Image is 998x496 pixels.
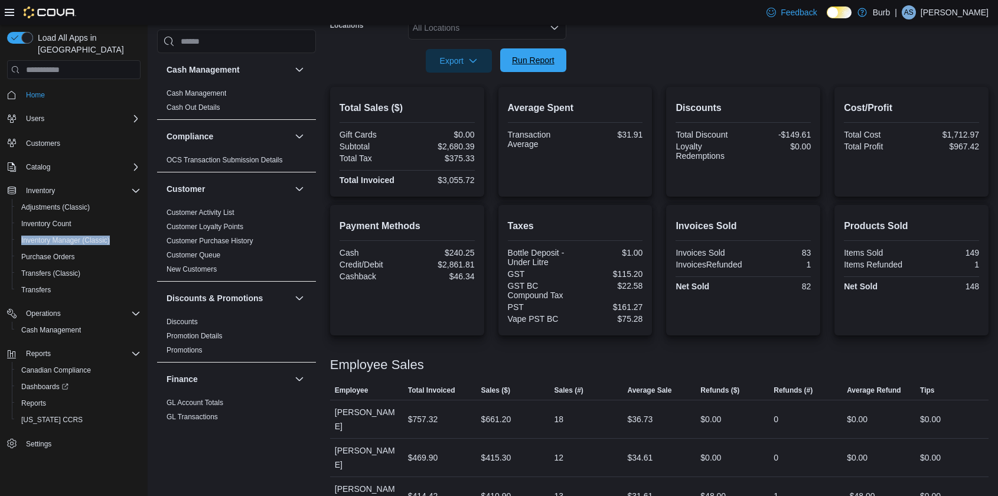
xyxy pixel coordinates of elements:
[409,142,474,151] div: $2,680.39
[167,265,217,274] span: New Customers
[17,283,141,297] span: Transfers
[17,250,141,264] span: Purchase Orders
[578,281,642,291] div: $22.58
[409,175,474,185] div: $3,055.72
[340,260,405,269] div: Credit/Debit
[17,217,76,231] a: Inventory Count
[157,315,316,362] div: Discounts & Promotions
[895,5,897,19] p: |
[167,373,198,385] h3: Finance
[500,48,566,72] button: Run Report
[24,6,76,18] img: Cova
[167,292,290,304] button: Discounts & Promotions
[508,314,573,324] div: Vape PST BC
[774,451,778,465] div: 0
[914,260,979,269] div: 1
[12,216,145,232] button: Inventory Count
[21,236,110,245] span: Inventory Manager (Classic)
[409,248,474,257] div: $240.25
[26,114,44,123] span: Users
[21,160,55,174] button: Catalog
[17,200,141,214] span: Adjustments (Classic)
[167,346,203,354] a: Promotions
[408,386,455,395] span: Total Invoiced
[167,412,218,422] span: GL Transactions
[676,219,811,233] h2: Invoices Sold
[17,266,85,280] a: Transfers (Classic)
[26,439,51,449] span: Settings
[340,101,475,115] h2: Total Sales ($)
[167,345,203,355] span: Promotions
[17,266,141,280] span: Transfers (Classic)
[481,386,510,395] span: Sales ($)
[340,130,405,139] div: Gift Cards
[17,250,80,264] a: Purchase Orders
[508,281,573,300] div: GST BC Compound Tax
[2,345,145,362] button: Reports
[21,87,141,102] span: Home
[21,285,51,295] span: Transfers
[844,219,979,233] h2: Products Sold
[409,260,474,269] div: $2,861.81
[292,372,306,386] button: Finance
[167,183,205,195] h3: Customer
[17,217,141,231] span: Inventory Count
[914,130,979,139] div: $1,712.97
[902,5,916,19] div: Alex Specht
[157,153,316,172] div: Compliance
[292,63,306,77] button: Cash Management
[2,86,145,103] button: Home
[17,283,56,297] a: Transfers
[21,88,50,102] a: Home
[17,363,141,377] span: Canadian Compliance
[340,175,394,185] strong: Total Invoiced
[676,101,811,115] h2: Discounts
[167,331,223,341] span: Promotion Details
[555,412,564,426] div: 18
[167,208,234,217] a: Customer Activity List
[167,130,213,142] h3: Compliance
[12,378,145,395] a: Dashboards
[21,306,66,321] button: Operations
[167,317,198,327] span: Discounts
[335,386,368,395] span: Employee
[676,282,709,291] strong: Net Sold
[17,413,87,427] a: [US_STATE] CCRS
[408,451,438,465] div: $469.90
[26,162,50,172] span: Catalog
[26,139,60,148] span: Customers
[21,347,56,361] button: Reports
[2,435,145,452] button: Settings
[914,142,979,151] div: $967.42
[157,396,316,429] div: Finance
[167,373,290,385] button: Finance
[12,412,145,428] button: [US_STATE] CCRS
[873,5,891,19] p: Burb
[21,184,60,198] button: Inventory
[2,182,145,199] button: Inventory
[774,412,778,426] div: 0
[847,386,901,395] span: Average Refund
[12,322,145,338] button: Cash Management
[746,260,811,269] div: 1
[844,101,979,115] h2: Cost/Profit
[167,103,220,112] a: Cash Out Details
[578,130,642,139] div: $31.91
[920,412,941,426] div: $0.00
[167,223,243,231] a: Customer Loyalty Points
[21,252,75,262] span: Purchase Orders
[21,112,141,126] span: Users
[508,302,573,312] div: PST
[920,386,934,395] span: Tips
[746,142,811,151] div: $0.00
[167,413,218,421] a: GL Transactions
[921,5,989,19] p: [PERSON_NAME]
[167,155,283,165] span: OCS Transaction Submission Details
[481,412,511,426] div: $661.20
[33,32,141,56] span: Load All Apps in [GEOGRAPHIC_DATA]
[17,323,86,337] a: Cash Management
[920,451,941,465] div: $0.00
[481,451,511,465] div: $415.30
[627,451,653,465] div: $34.61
